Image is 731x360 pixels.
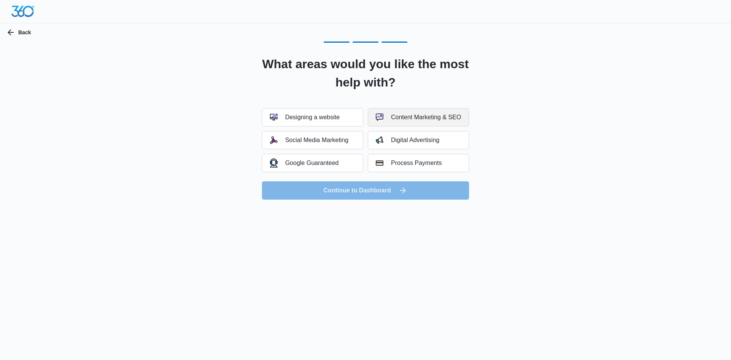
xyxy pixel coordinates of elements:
button: Digital Advertising [368,131,469,149]
button: Content Marketing & SEO [368,108,469,126]
div: Google Guaranteed [270,158,339,167]
div: Social Media Marketing [270,136,348,144]
button: Designing a website [262,108,363,126]
button: Process Payments [368,154,469,172]
div: Content Marketing & SEO [376,114,461,121]
h2: What areas would you like the most help with? [252,55,479,91]
div: Digital Advertising [376,136,439,144]
button: Google Guaranteed [262,154,363,172]
button: Social Media Marketing [262,131,363,149]
div: Process Payments [376,159,442,167]
div: Designing a website [270,114,340,121]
